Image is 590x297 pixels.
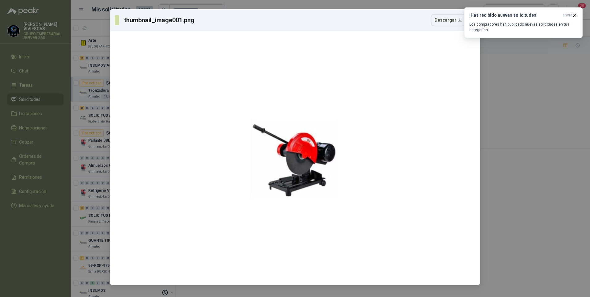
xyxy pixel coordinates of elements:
span: ahora [563,13,572,18]
h3: thumbnail_image001.png [124,15,195,25]
button: Descargar [431,14,465,26]
h3: ¡Has recibido nuevas solicitudes! [469,13,560,18]
button: ¡Has recibido nuevas solicitudes!ahora Los compradores han publicado nuevas solicitudes en tus ca... [464,7,583,38]
p: Los compradores han publicado nuevas solicitudes en tus categorías. [469,22,577,33]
